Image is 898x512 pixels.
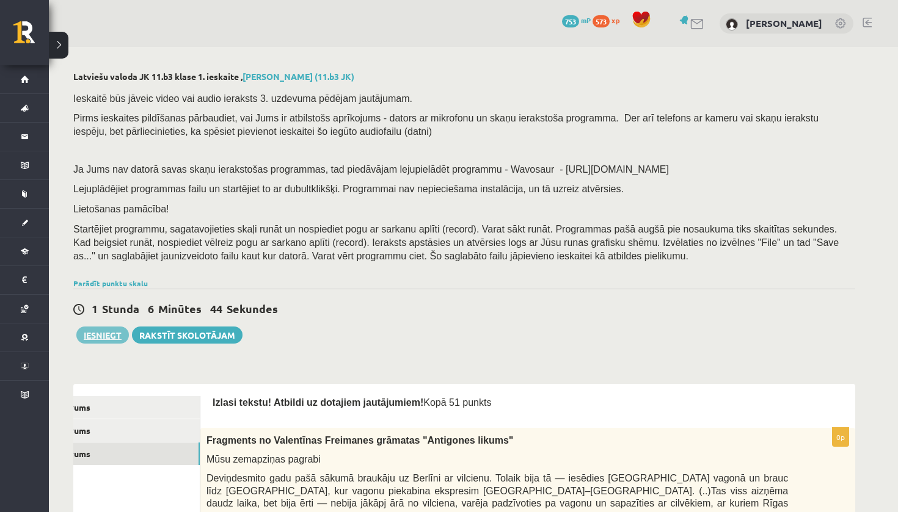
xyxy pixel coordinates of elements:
[423,397,491,408] span: Kopā 51 punkts
[832,427,849,447] p: 0p
[102,301,139,315] span: Stunda
[562,15,591,25] a: 753 mP
[593,15,610,27] span: 573
[35,396,200,419] a: 1. uzdevums
[132,326,243,344] a: Rakstīt skolotājam
[12,12,629,25] body: Bagātinātā teksta redaktors, wiswyg-editor-user-answer-47433774862420
[12,12,629,24] body: Bagātinātā teksta redaktors, wiswyg-editor-user-answer-47433780239340
[148,301,154,315] span: 6
[73,204,169,214] span: Lietošanas pamācība!
[611,15,619,25] span: xp
[73,164,669,175] span: Ja Jums nav datorā savas skaņu ierakstošas programmas, tad piedāvājam lejupielādēt programmu - Wa...
[227,301,278,315] span: Sekundes
[73,184,624,194] span: Lejuplādējiet programmas failu un startējiet to ar dubultklikšķi. Programmai nav nepieciešama ins...
[213,397,423,408] span: Izlasi tekstu! Atbildi uz dotajiem jautājumiem!
[12,12,629,37] body: Bagātinātā teksta redaktors, wiswyg-editor-user-answer-47433777719120
[73,71,855,82] h2: Latviešu valoda JK 11.b3 klase 1. ieskaite ,
[73,113,819,137] span: Pirms ieskaites pildīšanas pārbaudiet, vai Jums ir atbilstošs aprīkojums - dators ar mikrofonu un...
[726,18,738,31] img: Paula Pitkeviča
[746,17,822,29] a: [PERSON_NAME]
[35,442,200,465] a: 3. uzdevums
[12,12,629,105] body: Bagātinātā teksta redaktors, wiswyg-editor-user-answer-47433775222680
[158,301,202,315] span: Minūtes
[12,12,629,49] body: Bagātinātā teksta redaktors, wiswyg-editor-user-answer-47433780315240
[12,12,629,105] body: Bagātinātā teksta redaktors, wiswyg-editor-user-answer-47433782262040
[206,435,513,445] span: Fragments no Valentīnas Freimanes grāmatas "Antigones likums"
[593,15,626,25] a: 573 xp
[562,15,579,27] span: 753
[73,93,412,104] span: Ieskaitē būs jāveic video vai audio ieraksts 3. uzdevuma pēdējam jautājumam.
[13,21,49,52] a: Rīgas 1. Tālmācības vidusskola
[206,454,321,464] span: Mūsu zemapziņas pagrabi
[73,278,148,288] a: Parādīt punktu skalu
[35,419,200,442] a: 2. uzdevums
[92,301,98,315] span: 1
[210,301,222,315] span: 44
[243,71,354,82] a: [PERSON_NAME] (11.b3 JK)
[581,15,591,25] span: mP
[73,224,839,261] span: Startējiet programmu, sagatavojieties skaļi runāt un nospiediet pogu ar sarkanu aplīti (record). ...
[76,326,129,344] button: Iesniegt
